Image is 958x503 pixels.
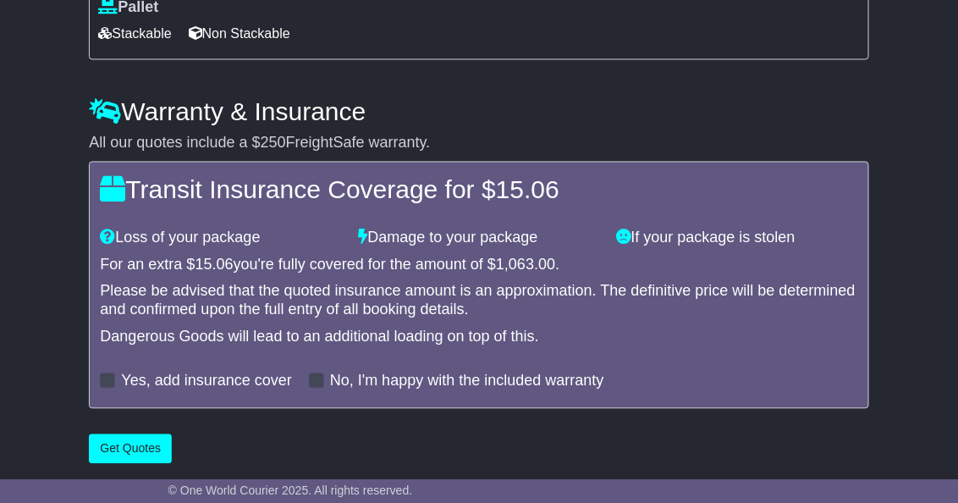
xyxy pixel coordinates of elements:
[496,257,555,274] span: 1,063.00
[98,20,171,47] span: Stackable
[350,229,608,248] div: Damage to your package
[330,373,604,391] label: No, I'm happy with the included warranty
[89,135,868,153] div: All our quotes include a $ FreightSafe warranty.
[89,434,172,464] button: Get Quotes
[496,176,559,204] span: 15.06
[100,283,857,319] div: Please be advised that the quoted insurance amount is an approximation. The definitive price will...
[189,20,290,47] span: Non Stackable
[608,229,867,248] div: If your package is stolen
[261,135,286,152] span: 250
[121,373,291,391] label: Yes, add insurance cover
[89,98,868,126] h4: Warranty & Insurance
[195,257,233,274] span: 15.06
[100,329,857,347] div: Dangerous Goods will lead to an additional loading on top of this.
[100,257,857,275] div: For an extra $ you're fully covered for the amount of $ .
[168,484,413,497] span: © One World Courier 2025. All rights reserved.
[91,229,350,248] div: Loss of your package
[100,176,857,204] h4: Transit Insurance Coverage for $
